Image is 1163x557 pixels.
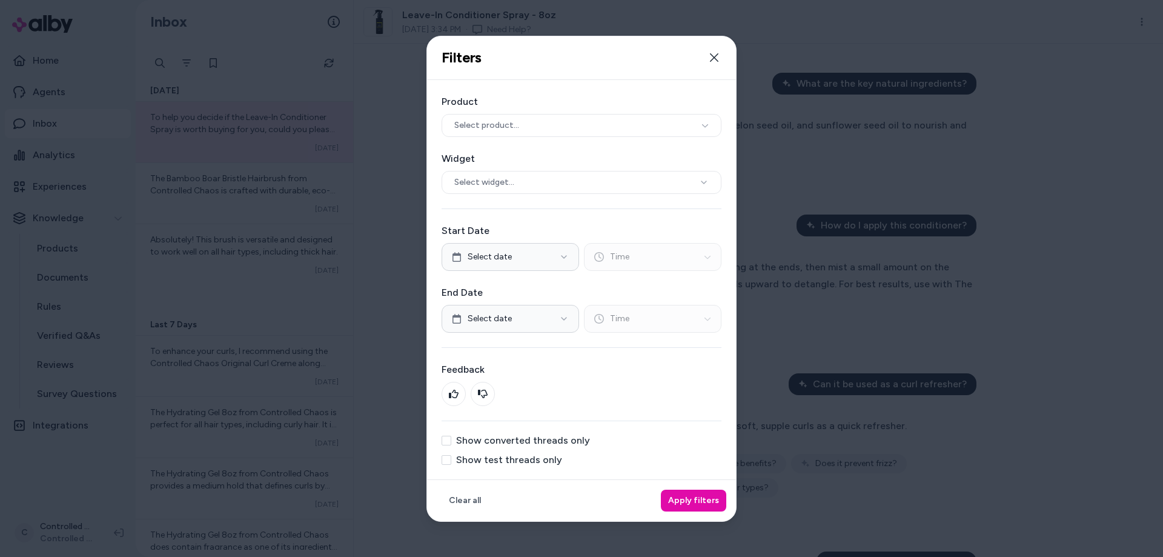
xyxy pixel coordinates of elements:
[456,436,590,445] label: Show converted threads only
[442,95,721,109] label: Product
[442,243,579,271] button: Select date
[468,313,512,325] span: Select date
[442,48,482,67] h2: Filters
[442,285,721,300] label: End Date
[454,119,519,132] span: Select product...
[442,224,721,238] label: Start Date
[442,490,488,512] button: Clear all
[442,305,579,333] button: Select date
[468,251,512,263] span: Select date
[442,362,721,377] label: Feedback
[442,152,721,166] label: Widget
[456,455,562,465] label: Show test threads only
[661,490,726,512] button: Apply filters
